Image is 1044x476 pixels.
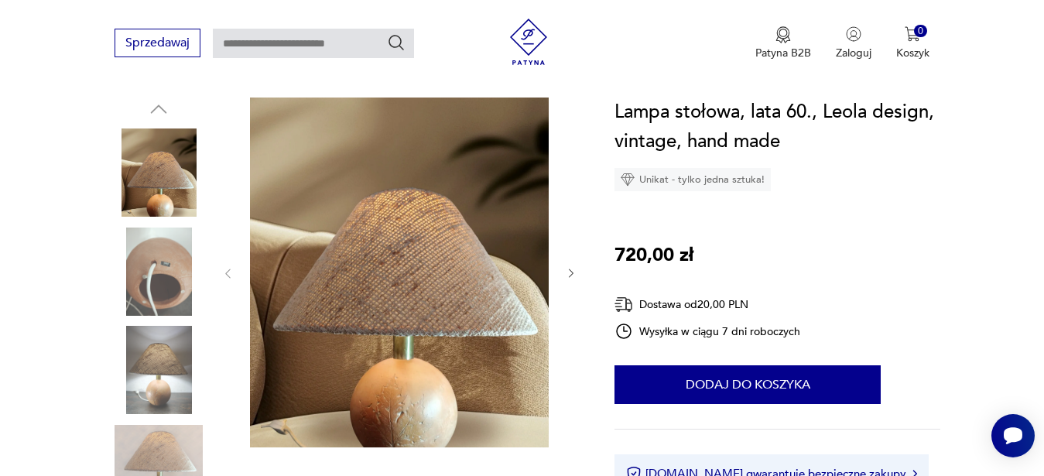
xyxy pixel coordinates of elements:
img: Ikona dostawy [614,295,633,314]
p: Koszyk [896,46,929,60]
img: Zdjęcie produktu Lampa stołowa, lata 60., Leola design, vintage, hand made [115,128,203,217]
button: Dodaj do koszyka [614,365,881,404]
a: Sprzedawaj [115,39,200,50]
img: Ikona diamentu [621,173,635,187]
img: Zdjęcie produktu Lampa stołowa, lata 60., Leola design, vintage, hand made [250,98,549,447]
img: Ikona medalu [775,26,791,43]
p: Patyna B2B [755,46,811,60]
button: Zaloguj [836,26,871,60]
a: Ikona medaluPatyna B2B [755,26,811,60]
button: Patyna B2B [755,26,811,60]
h1: Lampa stołowa, lata 60., Leola design, vintage, hand made [614,98,940,156]
div: Dostawa od 20,00 PLN [614,295,800,314]
button: Szukaj [387,33,406,52]
button: Sprzedawaj [115,29,200,57]
div: Wysyłka w ciągu 7 dni roboczych [614,322,800,341]
img: Patyna - sklep z meblami i dekoracjami vintage [505,19,552,65]
p: 720,00 zł [614,241,693,270]
div: 0 [914,25,927,38]
img: Ikonka użytkownika [846,26,861,42]
img: Ikona koszyka [905,26,920,42]
iframe: Smartsupp widget button [991,414,1035,457]
img: Zdjęcie produktu Lampa stołowa, lata 60., Leola design, vintage, hand made [115,228,203,316]
img: Zdjęcie produktu Lampa stołowa, lata 60., Leola design, vintage, hand made [115,326,203,414]
button: 0Koszyk [896,26,929,60]
div: Unikat - tylko jedna sztuka! [614,168,771,191]
p: Zaloguj [836,46,871,60]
